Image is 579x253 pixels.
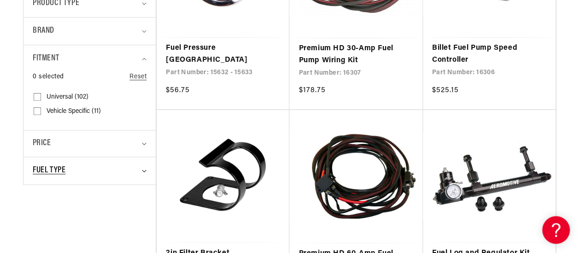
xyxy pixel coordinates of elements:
[47,93,88,101] span: Universal (102)
[47,107,101,116] span: Vehicle Specific (11)
[33,157,146,184] summary: Fuel Type (0 selected)
[33,130,146,157] summary: Price
[33,137,51,150] span: Price
[33,164,65,177] span: Fuel Type
[33,52,59,65] span: Fitment
[33,72,64,82] span: 0 selected
[298,43,413,66] a: Premium HD 30-Amp Fuel Pump Wiring Kit
[33,24,54,38] span: Brand
[33,45,146,72] summary: Fitment (0 selected)
[129,72,146,82] a: Reset
[432,42,546,66] a: Billet Fuel Pump Speed Controller
[33,18,146,45] summary: Brand (0 selected)
[166,42,280,66] a: Fuel Pressure [GEOGRAPHIC_DATA]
